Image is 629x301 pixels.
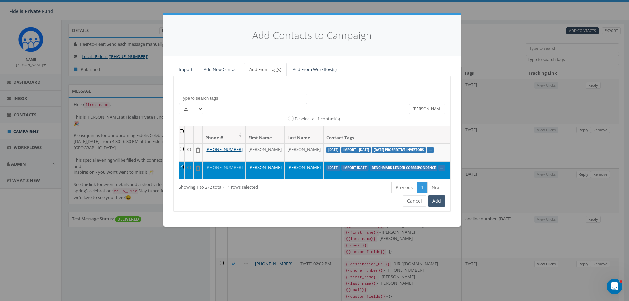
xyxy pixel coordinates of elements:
a: [PHONE_NUMBER] [205,146,243,152]
th: Contact Tags [324,126,449,143]
h4: Add Contacts to Campaign [173,28,451,43]
a: Next [427,182,445,193]
span: 1 rows selected [228,184,258,190]
iframe: Intercom live chat [607,279,622,294]
label: Import [DATE] [341,165,369,171]
label: [DATE] Prospective Investors [372,147,426,153]
td: [PERSON_NAME] [246,143,285,161]
a: ... [429,148,432,152]
td: [PERSON_NAME] [246,161,285,179]
button: Cancel [403,195,426,207]
a: Previous [391,182,417,193]
label: [DATE] [326,165,340,171]
th: Phone #: activate to sort column ascending [203,126,246,143]
input: Type to search [409,104,445,114]
a: Add From Tag(s) [244,63,287,76]
th: Created On: activate to sort column ascending [449,126,478,143]
td: [DATE] 03:24 PM [449,161,478,179]
button: Add [428,195,445,207]
td: [PERSON_NAME] [285,161,324,179]
label: [DATE] [326,147,340,153]
label: Deselect all 1 contact(s) [295,116,340,122]
a: Add From Workflow(s) [287,63,342,76]
a: 1 [417,182,428,193]
div: Showing 1 to 2 (2 total) [179,181,284,190]
th: Last Name [285,126,324,143]
label: Import - [DATE] [341,147,371,153]
th: First Name [246,126,285,143]
a: Import [173,63,198,76]
td: [PERSON_NAME] [285,143,324,161]
a: ... [440,166,443,170]
label: Benchmark Lender Correspondence [370,165,437,171]
a: Add New Contact [198,63,243,76]
td: [DATE] 09:50 PM [449,143,478,161]
a: [PHONE_NUMBER] [205,164,243,170]
textarea: Search [181,95,307,101]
